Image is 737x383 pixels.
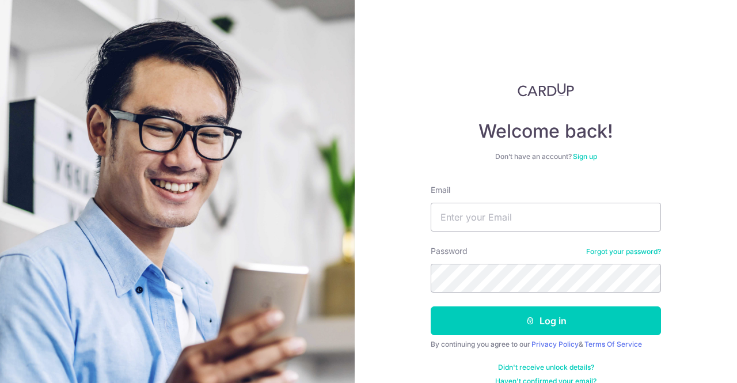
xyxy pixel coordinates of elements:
[518,83,574,97] img: CardUp Logo
[431,245,468,257] label: Password
[431,306,661,335] button: Log in
[431,184,450,196] label: Email
[586,247,661,256] a: Forgot your password?
[498,363,594,372] a: Didn't receive unlock details?
[531,340,579,348] a: Privacy Policy
[431,340,661,349] div: By continuing you agree to our &
[431,152,661,161] div: Don’t have an account?
[431,120,661,143] h4: Welcome back!
[573,152,597,161] a: Sign up
[584,340,642,348] a: Terms Of Service
[431,203,661,232] input: Enter your Email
